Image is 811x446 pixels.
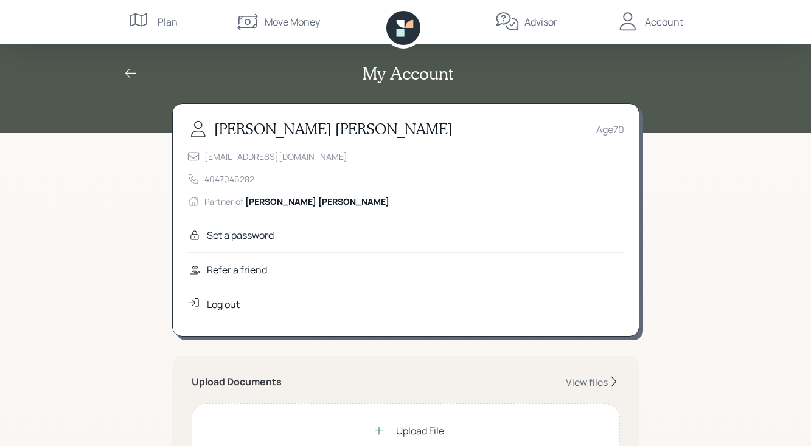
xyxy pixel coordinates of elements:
div: Log out [207,297,240,312]
div: Plan [158,15,178,29]
div: Set a password [207,228,274,242]
h3: [PERSON_NAME] [PERSON_NAME] [214,120,453,138]
div: [EMAIL_ADDRESS][DOMAIN_NAME] [204,150,347,163]
div: Advisor [524,15,557,29]
div: 4047046282 [204,173,254,185]
div: View files [566,376,608,389]
div: Upload File [396,424,444,438]
div: Account [645,15,683,29]
h5: Upload Documents [192,376,282,388]
div: Partner of [204,195,389,208]
span: [PERSON_NAME] [PERSON_NAME] [245,196,389,207]
div: Move Money [265,15,320,29]
div: Age 70 [596,122,624,137]
h2: My Account [363,63,453,84]
div: Refer a friend [207,262,267,277]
